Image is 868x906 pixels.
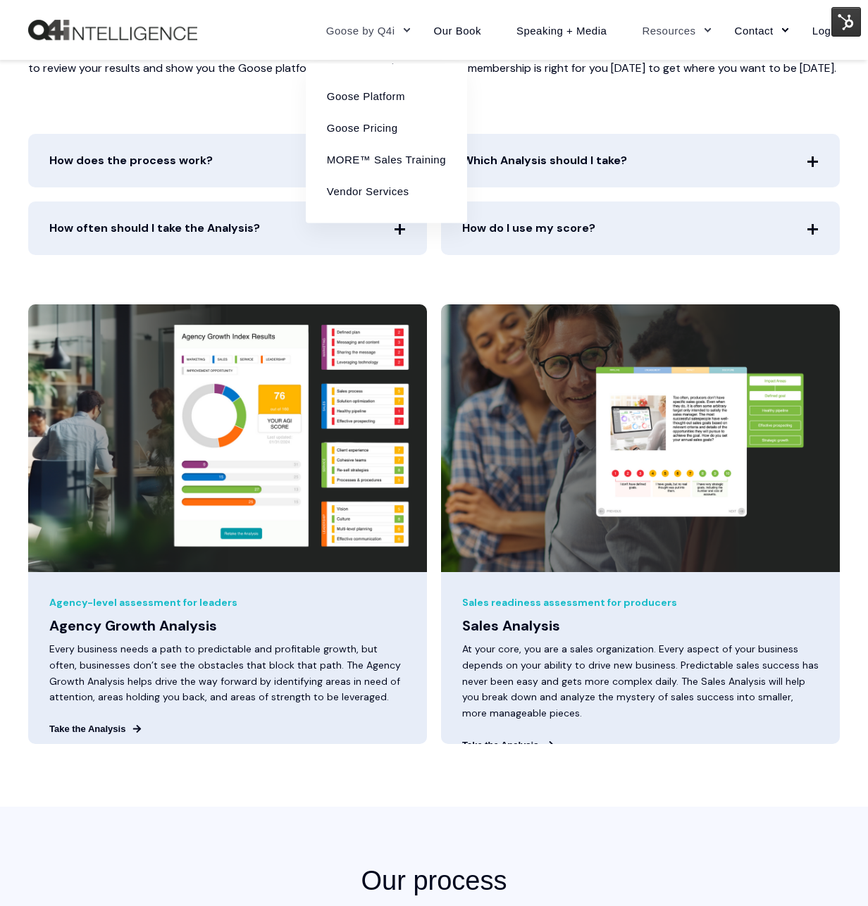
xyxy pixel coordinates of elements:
[441,201,840,255] span: How do I use my score?
[198,863,670,898] h2: Our process
[831,7,861,37] img: HubSpot Tools Menu Toggle
[28,20,197,41] img: Q4intelligence, LLC logo
[441,134,840,187] span: Which Analysis should I take?
[28,304,427,744] a: Q4i Agency Growth Analysis Agency-level assessment for leadersAgency Growth AnalysisEvery busines...
[28,134,427,187] span: How does the process work?
[316,80,457,111] a: Goose Platform
[28,20,197,41] a: Back to Home
[316,143,457,175] a: MORE™ Sales Training
[28,201,427,255] span: How often should I take the Analysis?
[316,175,457,206] a: Vendor Services
[441,304,840,744] a: Q4i Sales Analysis Sales readiness assessment for producersSales AnalysisAt your core, you are a ...
[316,111,457,143] a: Goose Pricing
